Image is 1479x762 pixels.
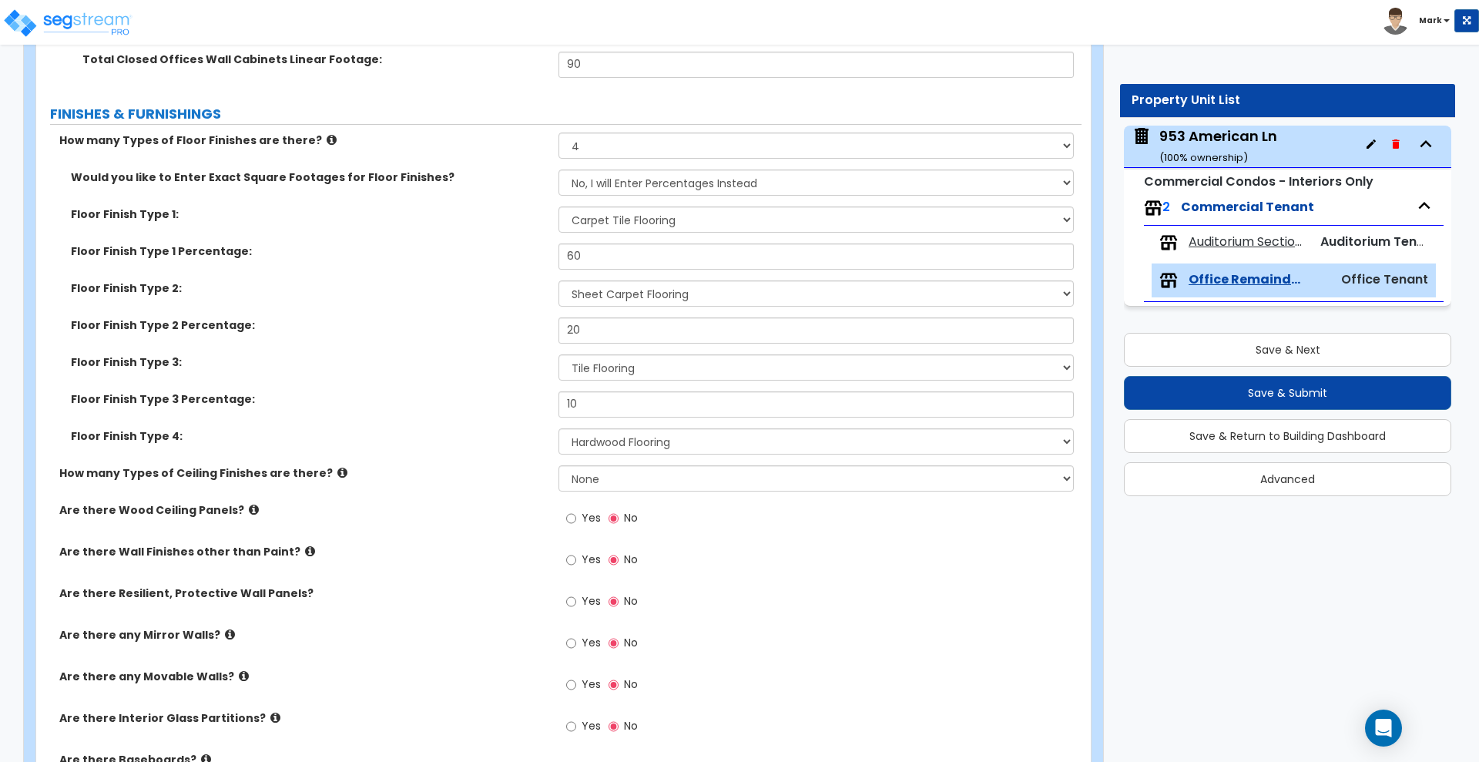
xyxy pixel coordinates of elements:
label: FINISHES & FURNISHINGS [50,104,1082,124]
input: No [609,635,619,652]
img: tenants.png [1144,199,1162,217]
label: Are there Resilient, Protective Wall Panels? [59,586,547,601]
label: Are there Wall Finishes other than Paint? [59,544,547,559]
label: Would you like to Enter Exact Square Footages for Floor Finishes? [71,170,547,185]
i: click for more info! [337,467,347,478]
span: Auditorium Tenant [1320,233,1438,250]
img: building.svg [1132,126,1152,146]
label: Floor Finish Type 3: [71,354,547,370]
img: avatar.png [1382,8,1409,35]
button: Save & Submit [1124,376,1451,410]
label: Floor Finish Type 3 Percentage: [71,391,547,407]
label: How many Types of Ceiling Finishes are there? [59,465,547,481]
i: click for more info! [327,134,337,146]
label: Are there any Movable Walls? [59,669,547,684]
img: tenants.png [1159,271,1178,290]
label: Are there Wood Ceiling Panels? [59,502,547,518]
span: Yes [582,593,601,609]
div: Open Intercom Messenger [1365,710,1402,747]
span: No [624,552,638,567]
span: Office Tenant [1341,270,1428,288]
img: tenants.png [1159,233,1178,252]
label: Floor Finish Type 1 Percentage: [71,243,547,259]
img: logo_pro_r.png [2,8,133,39]
i: click for more info! [305,545,315,557]
span: Auditorium Section 4000 [1189,233,1307,251]
i: click for more info! [225,629,235,640]
span: Yes [582,635,601,650]
input: Yes [566,510,576,527]
span: No [624,676,638,692]
b: Mark [1419,15,1442,26]
input: No [609,593,619,610]
i: click for more info! [239,670,249,682]
label: Floor Finish Type 2: [71,280,547,296]
span: Commercial Tenant [1181,198,1314,216]
input: Yes [566,676,576,693]
label: Total Closed Offices Wall Cabinets Linear Footage: [82,52,547,67]
input: Yes [566,593,576,610]
span: 953 American Ln [1132,126,1277,166]
input: Yes [566,718,576,735]
span: Yes [582,718,601,733]
label: Floor Finish Type 4: [71,428,547,444]
span: 2 [1162,198,1170,216]
label: Floor Finish Type 1: [71,206,547,222]
label: Floor Finish Type 2 Percentage: [71,317,547,333]
button: Save & Next [1124,333,1451,367]
button: Save & Return to Building Dashboard [1124,419,1451,453]
button: Advanced [1124,462,1451,496]
span: Yes [582,676,601,692]
span: Yes [582,510,601,525]
input: No [609,510,619,527]
input: Yes [566,552,576,569]
span: Office Remainder 96373 [1189,271,1307,289]
span: No [624,718,638,733]
input: No [609,676,619,693]
i: click for more info! [249,504,259,515]
label: Are there any Mirror Walls? [59,627,547,643]
input: Yes [566,635,576,652]
input: No [609,552,619,569]
div: 953 American Ln [1159,126,1277,166]
input: No [609,718,619,735]
small: Commercial Condos - Interiors Only [1144,173,1373,190]
i: click for more info! [270,712,280,723]
span: No [624,593,638,609]
span: Yes [582,552,601,567]
label: Are there Interior Glass Partitions? [59,710,547,726]
span: No [624,510,638,525]
div: Property Unit List [1132,92,1444,109]
label: How many Types of Floor Finishes are there? [59,133,547,148]
span: No [624,635,638,650]
small: ( 100 % ownership) [1159,150,1248,165]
